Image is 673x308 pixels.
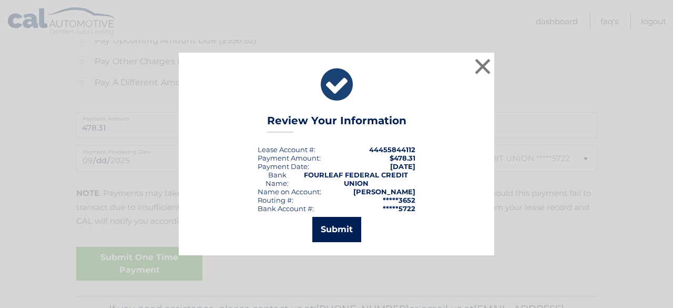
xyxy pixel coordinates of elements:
[369,145,415,154] strong: 44455844112
[258,154,321,162] div: Payment Amount:
[258,171,297,187] div: Bank Name:
[258,196,293,204] div: Routing #:
[304,171,408,187] strong: FOURLEAF FEDERAL CREDIT UNION
[267,114,406,133] h3: Review Your Information
[258,162,309,171] div: :
[472,56,493,77] button: ×
[258,162,308,171] span: Payment Date
[353,187,415,196] strong: [PERSON_NAME]
[312,217,361,242] button: Submit
[390,162,415,171] span: [DATE]
[258,145,315,154] div: Lease Account #:
[258,187,321,196] div: Name on Account:
[258,204,314,213] div: Bank Account #:
[390,154,415,162] span: $478.31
